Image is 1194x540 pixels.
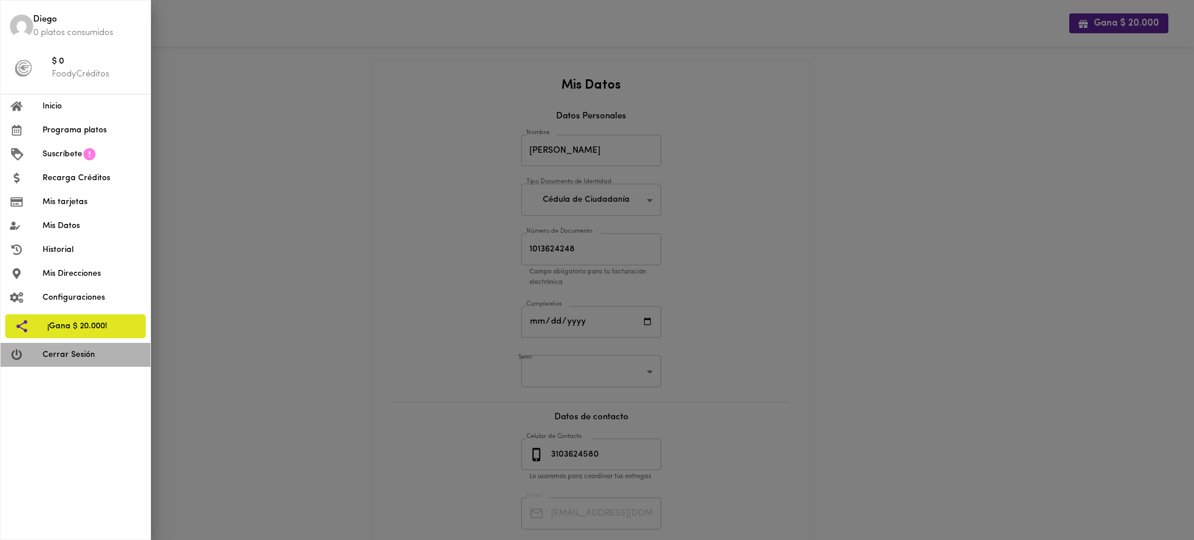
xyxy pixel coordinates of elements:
[43,172,141,184] span: Recarga Créditos
[43,268,141,280] span: Mis Direcciones
[33,13,141,27] span: Diego
[33,27,141,39] p: 0 platos consumidos
[43,292,141,304] span: Configuraciones
[43,196,141,208] span: Mis tarjetas
[43,100,141,113] span: Inicio
[52,55,141,69] span: $ 0
[43,244,141,256] span: Historial
[47,320,136,332] span: ¡Gana $ 20.000!
[15,59,32,77] img: foody-creditos-black.png
[43,148,82,160] span: Suscríbete
[52,68,141,80] p: FoodyCréditos
[43,220,141,232] span: Mis Datos
[1126,472,1182,528] iframe: Messagebird Livechat Widget
[43,124,141,136] span: Programa platos
[43,349,141,361] span: Cerrar Sesión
